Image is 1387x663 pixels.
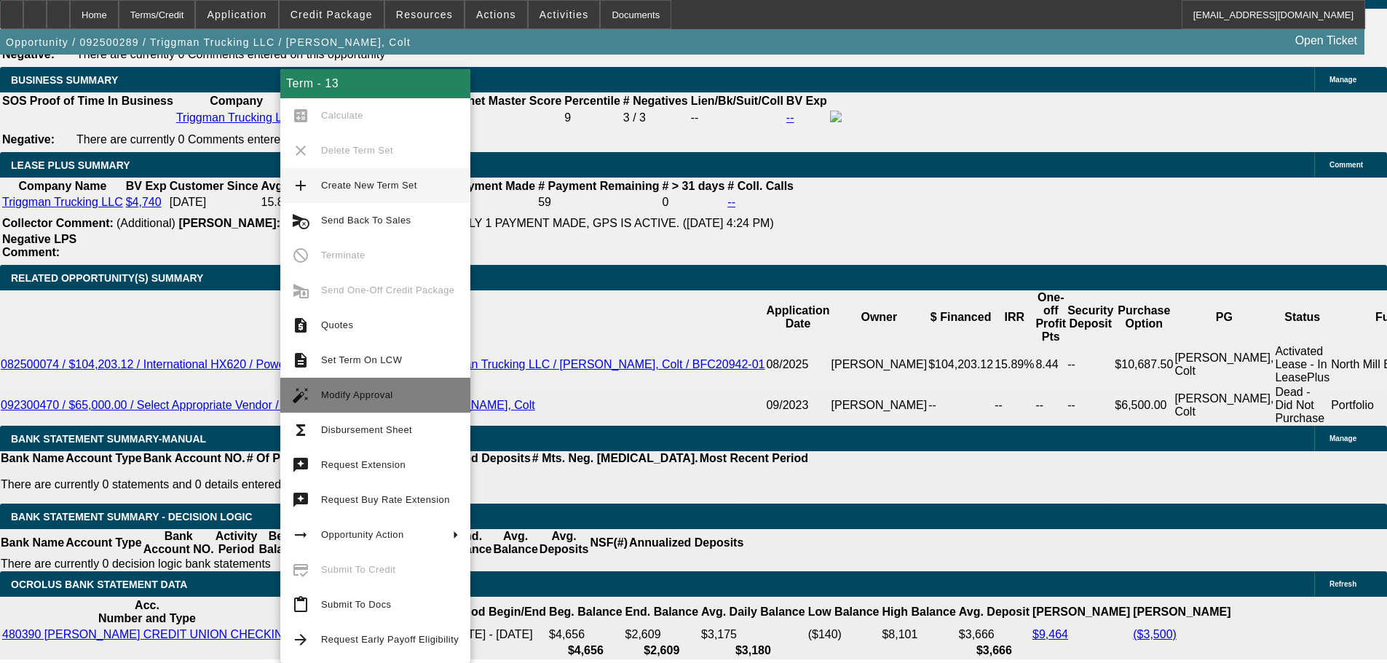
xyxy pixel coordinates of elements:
b: # Payment Remaining [538,180,659,192]
span: Refresh [1329,580,1356,588]
span: Credit Package [291,9,373,20]
td: [PERSON_NAME], Colt [1174,385,1274,426]
b: [PERSON_NAME]: [178,217,280,229]
b: Lien/Bk/Suit/Coll [691,95,783,107]
td: [PERSON_NAME] [831,344,928,385]
th: Low Balance [807,598,880,626]
b: Percentile [564,95,620,107]
td: -- [1067,344,1114,385]
td: ($140) [807,627,880,642]
p: There are currently 0 statements and 0 details entered on this opportunity [1,478,808,491]
th: High Balance [881,598,956,626]
td: 09/2023 [765,385,830,426]
th: One-off Profit Pts [1035,290,1067,344]
span: Activities [540,9,589,20]
td: $3,175 [700,627,806,642]
img: facebook-icon.png [830,111,842,122]
td: -- [994,385,1035,426]
b: # Payment Made [444,180,535,192]
th: Account Type [65,451,143,466]
a: -- [727,196,735,208]
span: Opportunity Action [321,529,404,540]
span: Bank Statement Summary - Decision Logic [11,511,253,523]
th: SOS [1,94,28,108]
td: $4,656 [548,627,623,642]
td: [PERSON_NAME], Colt [1174,344,1274,385]
th: Acc. Number and Type [1,598,293,626]
td: 15.89% [994,344,1035,385]
span: Comment [1329,161,1363,169]
a: 092300470 / $65,000.00 / Select Appropriate Vendor / Triggman Trucking LLC / [PERSON_NAME], Colt [1,399,535,411]
td: 59 [537,195,660,210]
span: (Additional) [116,217,175,229]
span: Modify Approval [321,389,393,400]
th: Owner [831,290,928,344]
b: Negative: [2,133,55,146]
td: -- [1067,385,1114,426]
div: 9 [564,111,620,124]
button: Actions [465,1,527,28]
td: [DATE] - [DATE] [448,627,547,642]
span: Submit To Docs [321,599,391,610]
th: Period Begin/End [448,598,547,626]
span: Quotes [321,319,353,330]
mat-icon: cancel_schedule_send [292,212,309,229]
th: $3,180 [700,643,806,658]
td: 8.44 [1035,344,1067,385]
th: Status [1274,290,1330,344]
th: Annualized Deposits [415,451,531,466]
span: Request Buy Rate Extension [321,494,450,505]
a: $9,464 [1032,628,1068,640]
div: Term - 13 [280,69,470,98]
mat-icon: add [292,177,309,194]
td: [PERSON_NAME] [831,385,928,426]
td: $104,203.12 [928,344,994,385]
span: Send Back To Sales [321,215,411,226]
th: NSF(#) [589,529,628,557]
th: Bank Account NO. [143,529,215,557]
mat-icon: try [292,491,309,509]
th: Annualized Deposits [628,529,744,557]
a: Open Ticket [1289,28,1363,53]
td: $8,101 [881,627,956,642]
th: Most Recent Period [699,451,809,466]
th: Account Type [65,529,143,557]
td: $3,666 [958,627,1030,642]
a: Triggman Trucking LLC [176,111,297,124]
span: BUSINESS SUMMARY [11,74,118,86]
b: Negative LPS Comment: [2,233,76,258]
b: # Negatives [623,95,688,107]
a: 082500074 / $104,203.12 / International HX620 / Powells Truck & Equipment, Inc / Triggman Truckin... [1,358,764,370]
mat-icon: auto_fix_high [292,386,309,404]
span: Manage [1329,76,1356,84]
button: Resources [385,1,464,28]
mat-icon: content_paste [292,596,309,614]
b: Collector Comment: [2,217,114,229]
td: -- [1035,385,1067,426]
mat-icon: description [292,352,309,369]
td: $2,609 [625,627,699,642]
b: Paynet Master Score [447,95,561,107]
td: 08/2025 [765,344,830,385]
span: BRAND NEW SVC DEAL WITH ONLY 1 PAYMENT MADE, GPS IS ACTIVE. ([DATE] 4:24 PM) [283,217,773,229]
b: Company [210,95,263,107]
th: # Of Periods [246,451,316,466]
span: RELATED OPPORTUNITY(S) SUMMARY [11,272,203,284]
mat-icon: try [292,456,309,474]
th: $4,656 [548,643,623,658]
span: LEASE PLUS SUMMARY [11,159,130,171]
button: Application [196,1,277,28]
button: Credit Package [280,1,384,28]
span: Manage [1329,434,1356,442]
td: 2 [443,195,536,210]
span: Application [207,9,266,20]
span: There are currently 0 Comments entered on this opportunity [76,133,385,146]
b: Customer Since [170,180,258,192]
th: Beg. Balance [548,598,623,626]
a: -- [786,111,794,124]
b: BV Exp [786,95,827,107]
th: [PERSON_NAME] [1132,598,1231,626]
td: 15.89% [261,195,310,210]
b: Company Name [18,180,106,192]
span: Opportunity / 092500289 / Triggman Trucking LLC / [PERSON_NAME], Colt [6,36,411,48]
